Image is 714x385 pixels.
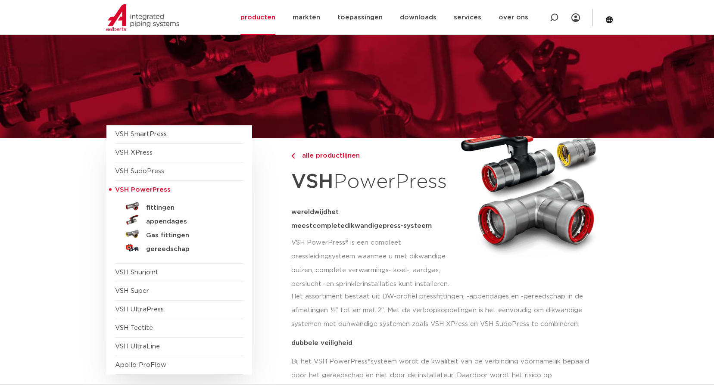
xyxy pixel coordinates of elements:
[115,269,159,276] a: VSH Shurjoint
[146,204,231,212] h5: fittingen
[115,149,153,156] a: VSH XPress
[146,245,231,253] h5: gereedschap
[115,186,171,193] span: VSH PowerPress
[291,340,602,346] p: dubbele veiligheid
[291,236,453,291] p: VSH PowerPress® is een compleet pressleidingsysteem waarmee u met dikwandige buizen, complete ver...
[291,209,327,215] span: wereldwijd
[368,358,371,365] span: ®
[115,227,243,241] a: Gas fittingen
[291,151,453,161] a: alle productlijnen
[146,232,231,239] h5: Gas fittingen
[115,241,243,255] a: gereedschap
[383,223,432,229] span: press-systeem
[115,213,243,227] a: appendages
[297,152,360,159] span: alle productlijnen
[291,172,334,192] strong: VSH
[345,223,383,229] span: dikwandige
[115,325,153,331] a: VSH Tectite
[115,343,160,350] a: VSH UltraLine
[291,209,339,229] span: het meest
[146,218,231,226] h5: appendages
[312,223,345,229] span: complete
[115,131,167,137] a: VSH SmartPress
[115,288,149,294] a: VSH Super
[291,358,368,365] span: Bij het VSH PowerPress
[115,362,166,368] a: Apollo ProFlow
[115,306,164,313] a: VSH UltraPress
[291,153,295,159] img: chevron-right.svg
[291,165,453,199] h1: PowerPress
[291,290,602,331] p: Het assortiment bestaat uit DW-profiel pressfittingen, -appendages en -gereedschap in de afmeting...
[115,199,243,213] a: fittingen
[115,168,164,174] a: VSH SudoPress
